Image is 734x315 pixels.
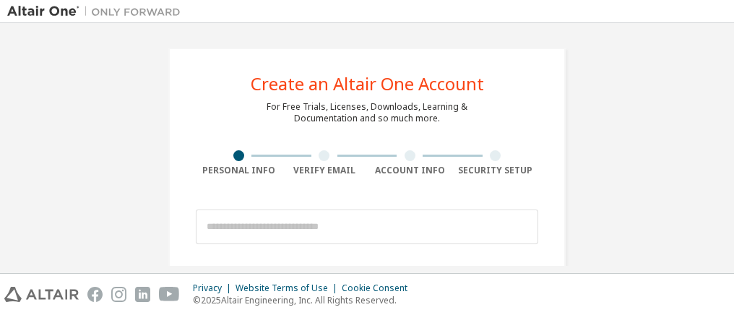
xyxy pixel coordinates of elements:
div: Privacy [193,282,236,294]
div: For Free Trials, Licenses, Downloads, Learning & Documentation and so much more. [267,101,467,124]
div: Personal Info [196,165,282,176]
p: © 2025 Altair Engineering, Inc. All Rights Reserved. [193,294,416,306]
img: altair_logo.svg [4,287,79,302]
img: facebook.svg [87,287,103,302]
div: Cookie Consent [342,282,416,294]
img: youtube.svg [159,287,180,302]
div: Security Setup [453,165,539,176]
img: linkedin.svg [135,287,150,302]
img: Altair One [7,4,188,19]
div: Create an Altair One Account [251,75,484,92]
img: instagram.svg [111,287,126,302]
div: Account Type [196,260,538,283]
div: Verify Email [282,165,368,176]
div: Website Terms of Use [236,282,342,294]
div: Account Info [367,165,453,176]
